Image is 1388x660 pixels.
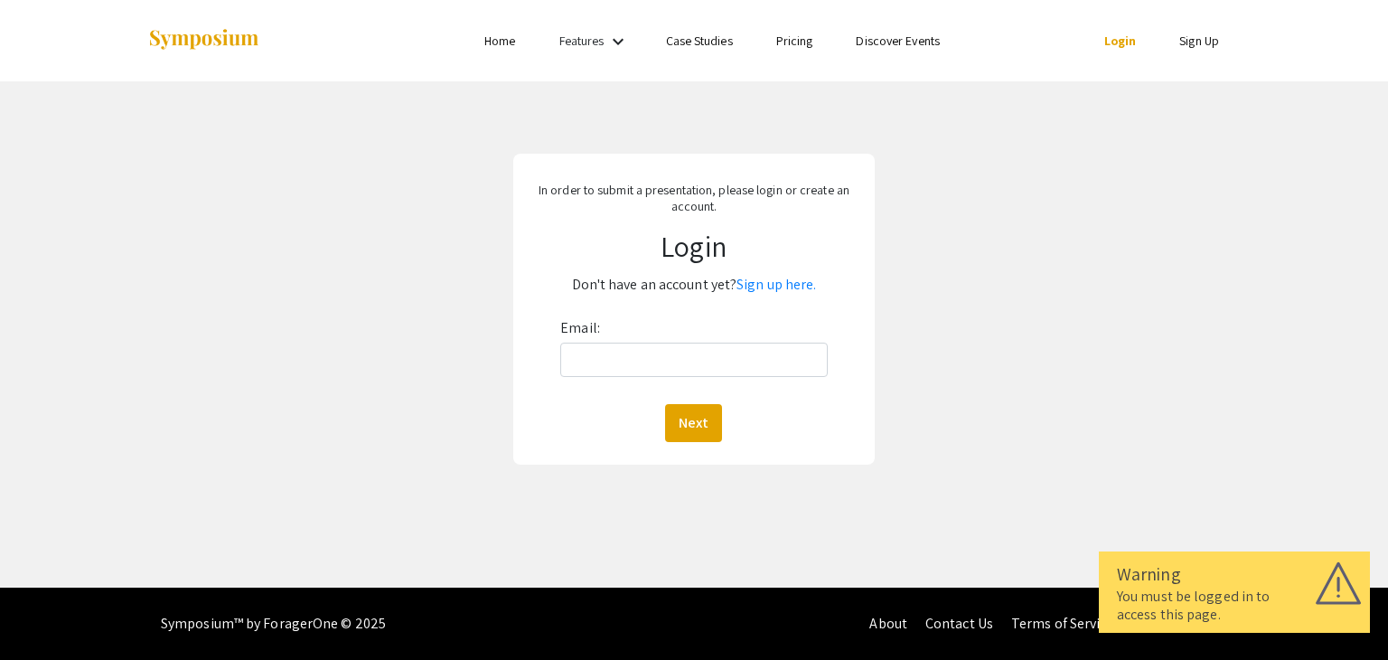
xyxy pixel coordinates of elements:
a: Features [559,33,605,49]
button: Next [665,404,722,442]
a: Pricing [776,33,813,49]
a: Terms of Service [1011,614,1114,633]
mat-icon: Expand Features list [607,31,629,52]
a: Case Studies [666,33,733,49]
h1: Login [527,229,860,263]
div: Symposium™ by ForagerOne © 2025 [161,588,386,660]
a: Login [1104,33,1137,49]
p: Don't have an account yet? [527,270,860,299]
a: Discover Events [856,33,940,49]
a: Contact Us [925,614,993,633]
a: Sign Up [1179,33,1219,49]
img: Symposium by ForagerOne [147,28,260,52]
a: Home [484,33,515,49]
div: Warning [1117,561,1352,588]
p: In order to submit a presentation, please login or create an account. [527,182,860,214]
div: You must be logged in to access this page. [1117,588,1352,624]
a: Sign up here. [736,275,816,294]
a: About [869,614,907,633]
label: Email: [560,314,600,343]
